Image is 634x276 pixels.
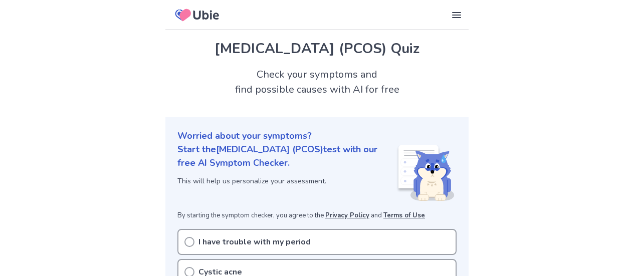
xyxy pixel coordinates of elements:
p: This will help us personalize your assessment. [177,176,396,186]
a: Privacy Policy [325,211,369,220]
a: Terms of Use [383,211,425,220]
p: Worried about your symptoms? [177,129,457,143]
img: Shiba [396,145,455,201]
h2: Check your symptoms and find possible causes with AI for free [165,67,469,97]
p: Start the [MEDICAL_DATA] (PCOS) test with our free AI Symptom Checker. [177,143,396,170]
p: By starting the symptom checker, you agree to the and [177,211,457,221]
h1: [MEDICAL_DATA] (PCOS) Quiz [177,38,457,59]
p: I have trouble with my period [198,236,311,248]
